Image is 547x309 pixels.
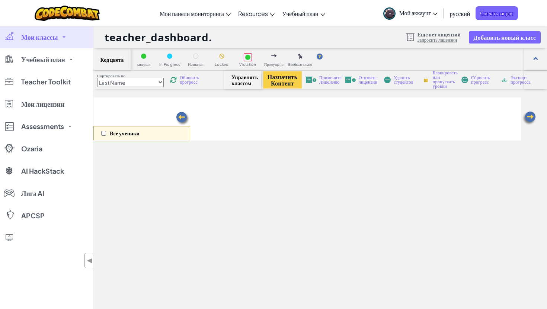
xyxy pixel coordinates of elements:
[97,73,164,79] label: Сортировать по
[522,111,537,126] img: Arrow_Left.png
[215,62,228,67] span: Locked
[511,75,534,84] span: Экспорт прогресса
[359,75,377,84] span: Отозвать лицензии
[399,9,438,17] span: Мой аккаунт
[380,1,442,25] a: Мой аккаунт
[469,31,540,44] button: Добавить новый класс
[471,75,494,84] span: Сбросить прогресс
[288,62,312,67] span: Необязательно
[461,77,468,83] img: IconReset.svg
[271,54,277,57] img: IconSkippedLevel.svg
[137,62,150,67] span: заверши
[305,77,316,83] img: IconLicenseApply.svg
[433,71,458,88] span: Блокировать или пропускать уровни
[180,75,203,84] span: Обновить прогресс
[263,71,302,88] button: Назначить Контент
[418,37,461,43] a: Запросить лицензии
[501,77,508,83] img: IconArchive.svg
[110,130,140,136] p: Все ученики
[264,62,284,67] span: Пропущено
[21,78,71,85] span: Teacher Toolkit
[188,62,204,67] span: Назначен
[418,31,461,37] span: Еще нет лицензий
[394,75,415,84] span: Удалить студентов
[105,30,212,44] h1: teacher_dashboard.
[298,54,303,59] img: IconOptionalLevel.svg
[21,190,44,197] span: Лига AI
[21,101,64,107] span: Мои лицензии
[319,75,342,84] span: Применить Лицензию
[446,3,474,23] a: русский
[450,10,470,17] span: русский
[21,168,64,174] span: AI HackStack
[384,77,391,83] img: IconRemoveStudents.svg
[160,10,224,17] span: Мои панели мониторинга
[156,3,234,23] a: Мои панели мониторинга
[87,255,93,266] span: ◀
[231,74,253,86] span: Управлять классом
[175,111,190,126] img: Arrow_Left.png
[345,77,356,83] img: IconLicenseRevoke.svg
[159,62,180,67] span: In Progress
[422,76,430,83] img: IconLock.svg
[282,10,319,17] span: Учебный план
[239,62,256,67] span: Violation
[170,77,177,83] img: IconReload.svg
[100,57,124,62] span: Код цвета
[21,34,58,41] span: Мои классы
[234,3,278,23] a: Resources
[21,145,42,152] span: Ozaria
[21,123,64,130] span: Assessments
[35,6,100,21] img: CodeCombat logo
[317,54,323,59] img: IconHint.svg
[278,3,329,23] a: Учебный план
[238,10,268,17] span: Resources
[21,56,65,63] span: Учебный план
[383,7,396,20] img: avatar
[476,6,518,20] a: Сделать запрос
